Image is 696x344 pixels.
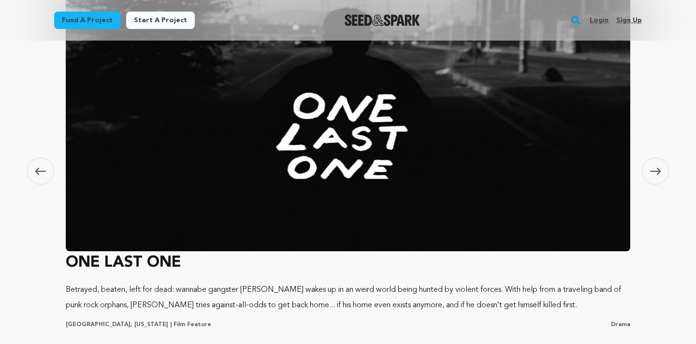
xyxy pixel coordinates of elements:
[616,13,642,28] a: Sign up
[66,322,172,328] span: [GEOGRAPHIC_DATA], [US_STATE] |
[590,13,609,28] a: Login
[54,12,120,29] a: Fund a project
[345,14,420,26] img: Seed&Spark Logo Dark Mode
[611,321,630,329] p: Drama
[66,251,630,274] h3: ONE LAST ONE
[345,14,420,26] a: Seed&Spark Homepage
[126,12,195,29] a: Start a project
[174,322,211,328] span: Film Feature
[66,282,630,313] p: Betrayed, beaten, left for dead: wannabe gangster [PERSON_NAME] wakes up in an weird world being ...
